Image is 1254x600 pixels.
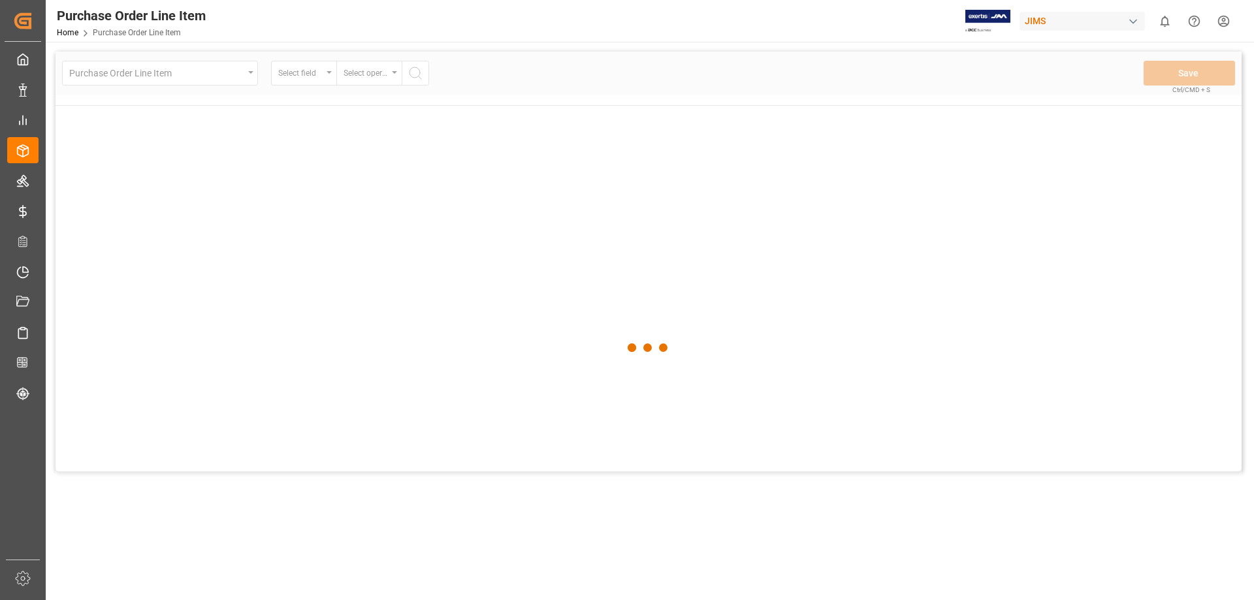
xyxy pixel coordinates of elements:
button: Help Center [1180,7,1209,36]
div: Purchase Order Line Item [57,6,206,25]
button: show 0 new notifications [1150,7,1180,36]
img: Exertis%20JAM%20-%20Email%20Logo.jpg_1722504956.jpg [965,10,1010,33]
a: Home [57,28,78,37]
div: JIMS [1020,12,1145,31]
button: JIMS [1020,8,1150,33]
